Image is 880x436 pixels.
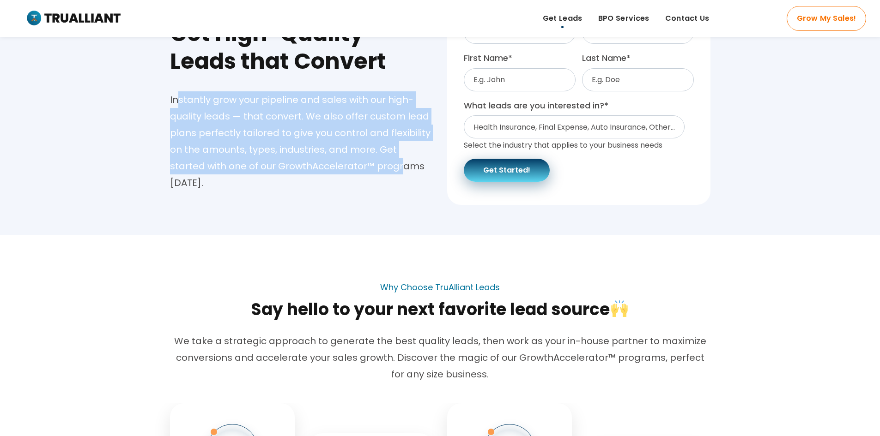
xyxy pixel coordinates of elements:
[611,300,628,317] img: 🙌
[543,12,583,25] span: Get Leads
[170,299,710,321] h2: Say hello to your next favorite lead source
[170,20,433,75] h2: Get High-Quality Leads that Convert
[170,91,433,191] div: Instantly grow your pipeline and sales with our high-quality leads — that convert. We also offer ...
[464,98,694,113] label: What leads are you interested in?
[665,12,710,25] span: Contact Us
[170,333,710,382] p: We take a strategic approach to generate the best quality leads, then work as your in-house partn...
[582,50,694,66] label: Last Name
[598,12,649,25] span: BPO Services
[582,68,694,91] input: E.g. Doe
[380,283,500,292] div: Why Choose TruAlliant Leads
[787,6,866,31] a: Grow My Sales!
[464,68,576,91] input: E.g. John
[464,50,576,66] label: First Name
[464,159,550,182] button: Get Started!
[464,140,662,150] span: Select the industry that applies to your business needs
